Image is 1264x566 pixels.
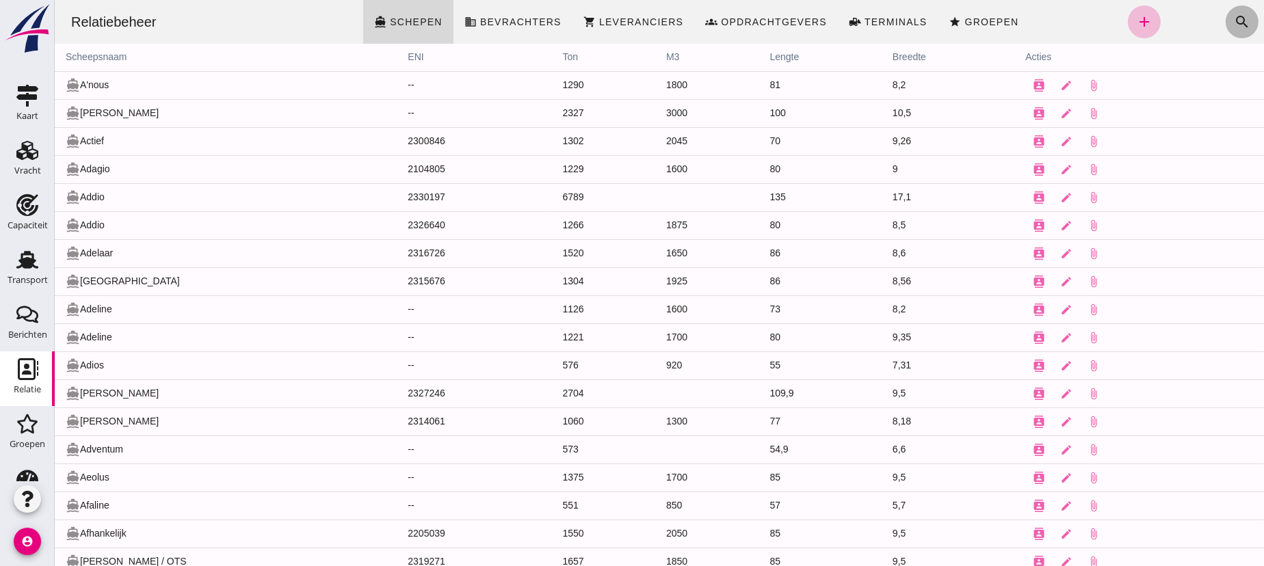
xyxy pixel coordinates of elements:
i: edit [1005,416,1018,428]
td: 1875 [601,211,704,239]
i: contacts [978,191,990,204]
td: 80 [704,155,826,183]
i: attach_file [1033,135,1045,148]
td: 2315676 [342,267,497,295]
span: Terminals [809,16,873,27]
i: business [410,16,422,28]
td: 2327246 [342,379,497,407]
td: 9,26 [827,127,960,155]
td: 9,5 [827,463,960,491]
i: attach_file [1033,500,1045,512]
td: 10,5 [827,99,960,127]
i: attach_file [1033,107,1045,120]
i: edit [1005,79,1018,92]
i: contacts [978,304,990,316]
td: 1300 [601,407,704,435]
th: acties [960,44,1209,71]
td: 57 [704,491,826,520]
td: 1290 [497,71,601,99]
td: 70 [704,127,826,155]
td: 920 [601,351,704,379]
i: edit [1005,219,1018,232]
i: attach_file [1033,79,1045,92]
td: 55 [704,351,826,379]
i: directions_boat [319,16,332,28]
td: 17,1 [827,183,960,211]
td: 1266 [497,211,601,239]
i: directions_boat [11,162,25,176]
td: 85 [704,520,826,548]
i: contacts [978,107,990,120]
i: edit [1005,107,1018,120]
td: 850 [601,491,704,520]
td: 2704 [497,379,601,407]
th: lengte [704,44,826,71]
td: -- [342,351,497,379]
div: Groepen [10,440,45,448]
td: 1600 [601,295,704,323]
td: 2316726 [342,239,497,267]
i: attach_file [1033,332,1045,344]
i: edit [1005,388,1018,400]
i: contacts [978,500,990,512]
td: -- [342,99,497,127]
td: 6,6 [827,435,960,463]
td: 2045 [601,127,704,155]
i: directions_boat [11,302,25,316]
i: attach_file [1033,444,1045,456]
i: attach_file [1033,219,1045,232]
th: breedte [827,44,960,71]
i: edit [1005,163,1018,176]
span: Opdrachtgevers [666,16,772,27]
div: Relatiebeheer [5,12,113,31]
i: contacts [978,163,990,176]
td: 8,56 [827,267,960,295]
td: 2314061 [342,407,497,435]
td: 8,6 [827,239,960,267]
td: 1221 [497,323,601,351]
i: account_circle [14,528,41,555]
td: 109,9 [704,379,826,407]
i: contacts [978,79,990,92]
i: shopping_cart [529,16,541,28]
td: 9,5 [827,520,960,548]
td: 576 [497,351,601,379]
i: directions_boat [11,386,25,401]
i: edit [1005,135,1018,148]
td: 1600 [601,155,704,183]
i: directions_boat [11,498,25,513]
th: ENI [342,44,497,71]
td: 2050 [601,520,704,548]
span: Leveranciers [544,16,629,27]
td: 1800 [601,71,704,99]
i: edit [1005,191,1018,204]
td: 1550 [497,520,601,548]
td: 2330197 [342,183,497,211]
td: 8,2 [827,71,960,99]
i: directions_boat [11,218,25,232]
td: 8,5 [827,211,960,239]
td: -- [342,435,497,463]
i: contacts [978,388,990,400]
i: search [1179,14,1196,30]
i: contacts [978,135,990,148]
div: Capaciteit [8,221,48,230]
td: 1229 [497,155,601,183]
td: 2205039 [342,520,497,548]
td: 6789 [497,183,601,211]
td: 5,7 [827,491,960,520]
i: attach_file [1033,360,1045,372]
td: 7,31 [827,351,960,379]
i: directions_boat [11,526,25,541]
td: 1126 [497,295,601,323]
td: 573 [497,435,601,463]
i: directions_boat [11,78,25,92]
td: 1700 [601,323,704,351]
td: -- [342,463,497,491]
i: edit [1005,247,1018,260]
i: contacts [978,444,990,456]
i: attach_file [1033,416,1045,428]
i: contacts [978,416,990,428]
i: attach_file [1033,304,1045,316]
td: 54,9 [704,435,826,463]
